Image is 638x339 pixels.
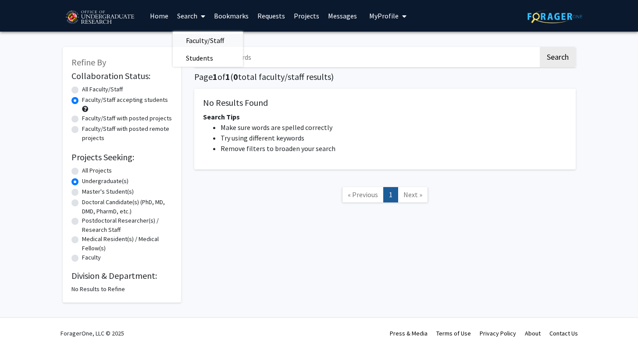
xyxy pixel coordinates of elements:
label: Master's Student(s) [82,187,134,196]
label: All Projects [82,166,112,175]
span: 1 [225,71,230,82]
span: My Profile [369,11,399,20]
a: Bookmarks [210,0,253,31]
h2: Collaboration Status: [71,71,172,81]
iframe: Chat [7,299,37,332]
label: Faculty/Staff with posted projects [82,114,172,123]
a: Terms of Use [436,329,471,337]
a: Messages [324,0,361,31]
span: « Previous [348,190,378,199]
label: Undergraduate(s) [82,177,128,186]
label: Medical Resident(s) / Medical Fellow(s) [82,234,172,253]
label: Faculty [82,253,101,262]
a: Contact Us [549,329,578,337]
label: Faculty/Staff with posted remote projects [82,124,172,143]
li: Remove filters to broaden your search [221,143,567,154]
li: Make sure words are spelled correctly [221,122,567,133]
a: Next Page [398,187,428,202]
span: Next » [403,190,422,199]
label: All Faculty/Staff [82,85,123,94]
h1: Page of ( total faculty/staff results) [194,72,576,82]
a: Projects [289,0,324,31]
span: 0 [233,71,238,82]
img: University of Maryland Logo [63,7,137,29]
label: Faculty/Staff accepting students [82,95,168,105]
button: Search [540,47,576,67]
h2: Division & Department: [71,270,172,281]
a: Faculty/Staff [173,34,243,47]
h2: Projects Seeking: [71,152,172,162]
a: Search [173,0,210,31]
a: 1 [383,187,398,202]
a: Students [173,51,243,65]
a: About [525,329,541,337]
label: Doctoral Candidate(s) (PhD, MD, DMD, PharmD, etc.) [82,198,172,216]
span: Students [173,49,226,67]
nav: Page navigation [194,178,576,214]
li: Try using different keywords [221,133,567,143]
h5: No Results Found [203,97,567,108]
a: Requests [253,0,289,31]
span: 1 [213,71,217,82]
img: ForagerOne Logo [528,10,582,23]
input: Search Keywords [194,47,538,67]
a: Previous Page [342,187,384,202]
a: Home [146,0,173,31]
a: Press & Media [390,329,428,337]
div: No Results to Refine [71,285,172,294]
span: Faculty/Staff [173,32,237,49]
span: Refine By [71,57,106,68]
a: Privacy Policy [480,329,516,337]
span: Search Tips [203,112,240,121]
label: Postdoctoral Researcher(s) / Research Staff [82,216,172,234]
